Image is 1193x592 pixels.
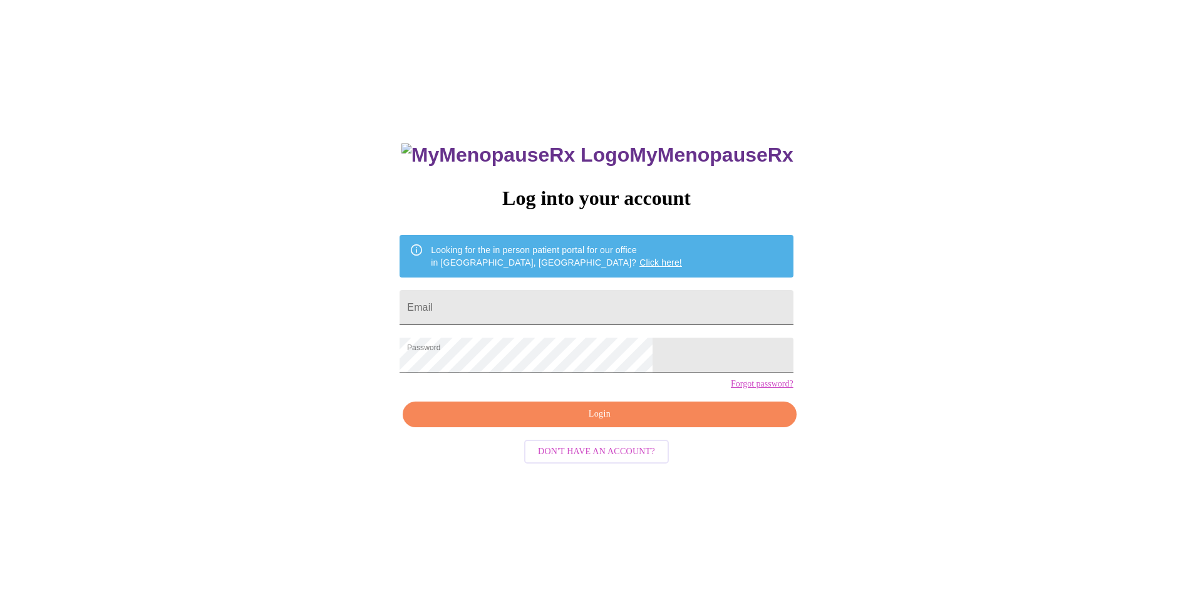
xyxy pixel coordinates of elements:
h3: MyMenopauseRx [401,143,793,167]
span: Don't have an account? [538,444,655,460]
a: Don't have an account? [521,445,672,455]
div: Looking for the in person patient portal for our office in [GEOGRAPHIC_DATA], [GEOGRAPHIC_DATA]? [431,239,682,274]
h3: Log into your account [400,187,793,210]
span: Login [417,407,782,422]
a: Forgot password? [731,379,793,389]
button: Login [403,402,796,427]
button: Don't have an account? [524,440,669,464]
img: MyMenopauseRx Logo [401,143,629,167]
a: Click here! [639,257,682,267]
